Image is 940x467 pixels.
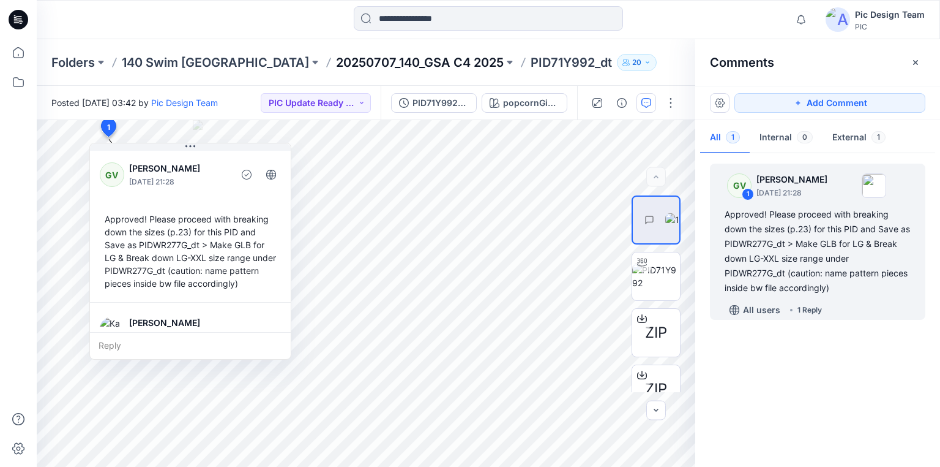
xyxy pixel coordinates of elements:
button: popcornGingham [482,93,567,113]
span: Posted [DATE] 03:42 by [51,96,218,109]
a: 140 Swim [GEOGRAPHIC_DATA] [122,54,309,71]
p: PID71Y992_dt [531,54,612,71]
h2: Comments [710,55,774,70]
img: Kapila Kothalawala [100,317,124,341]
div: Approved! Please proceed with breaking down the sizes (p.23) for this PID and Save as PIDWR277G_d... [100,208,281,295]
p: [DATE] 14:39 [129,330,229,343]
div: PIC [855,22,925,31]
span: ZIP [645,322,667,344]
span: 1 [871,131,886,143]
button: Details [612,93,632,113]
img: 1 [665,213,679,226]
div: Approved! Please proceed with breaking down the sizes (p.23) for this PID and Save as PIDWR277G_d... [725,207,911,295]
div: 1 Reply [797,304,822,316]
span: 1 [107,122,110,133]
img: avatar [826,7,850,32]
div: Pic Design Team [855,7,925,22]
img: PID71Y992 [632,264,680,289]
a: 20250707_140_GSA C4 2025 [336,54,504,71]
p: [PERSON_NAME] [129,316,229,330]
div: GV [727,173,752,198]
button: 20 [617,54,657,71]
div: PID71Y992_gsa_V3 [412,96,469,110]
span: ZIP [645,378,667,400]
button: Add Comment [734,93,925,113]
div: popcornGingham [503,96,559,110]
p: [DATE] 21:28 [756,187,827,199]
button: All users [725,300,785,320]
div: 1 [742,188,754,200]
p: All users [743,303,780,317]
a: Pic Design Team [151,97,218,108]
button: External [822,123,895,154]
button: Internal [750,123,822,154]
button: All [700,123,750,154]
div: GV [100,162,124,187]
span: 0 [797,131,813,143]
p: 20 [632,56,641,69]
span: 1 [726,131,740,143]
p: [DATE] 21:28 [129,176,229,188]
button: PID71Y992_gsa_V3 [391,93,477,113]
div: Reply [90,332,291,359]
p: [PERSON_NAME] [129,161,229,176]
a: Folders [51,54,95,71]
p: [PERSON_NAME] [756,172,827,187]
